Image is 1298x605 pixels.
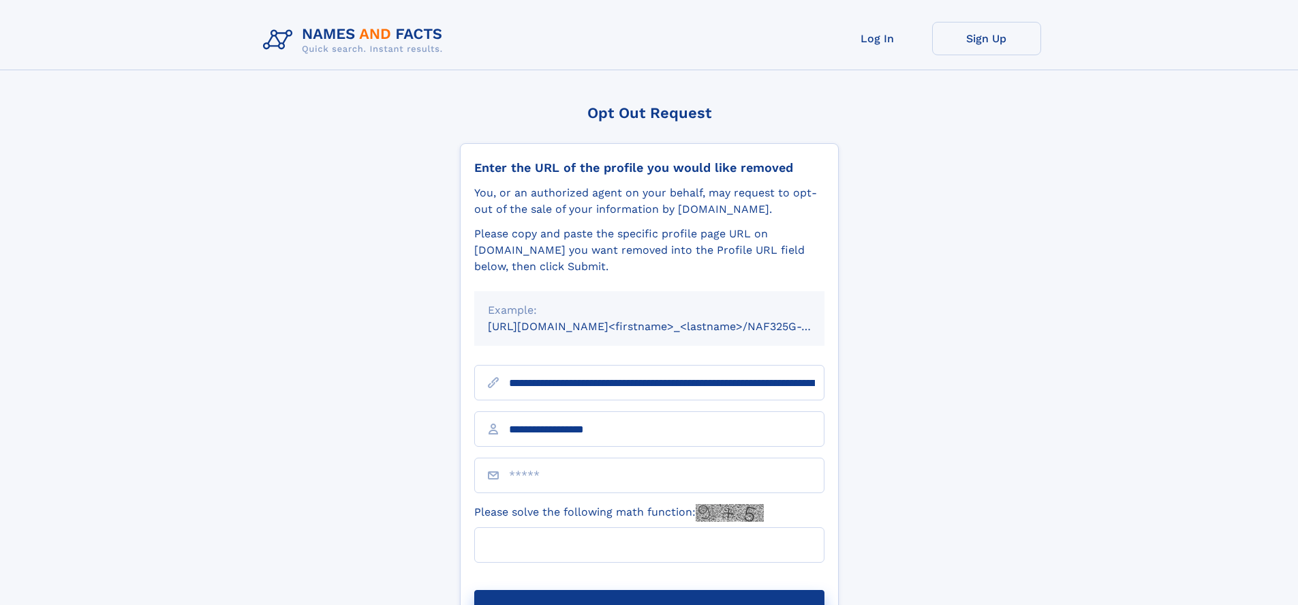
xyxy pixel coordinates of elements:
[474,160,824,175] div: Enter the URL of the profile you would like removed
[258,22,454,59] img: Logo Names and Facts
[474,185,824,218] div: You, or an authorized agent on your behalf, may request to opt-out of the sale of your informatio...
[460,104,839,121] div: Opt Out Request
[488,320,850,333] small: [URL][DOMAIN_NAME]<firstname>_<lastname>/NAF325G-xxxxxxxx
[488,302,811,319] div: Example:
[823,22,932,55] a: Log In
[932,22,1041,55] a: Sign Up
[474,226,824,275] div: Please copy and paste the specific profile page URL on [DOMAIN_NAME] you want removed into the Pr...
[474,504,764,522] label: Please solve the following math function:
